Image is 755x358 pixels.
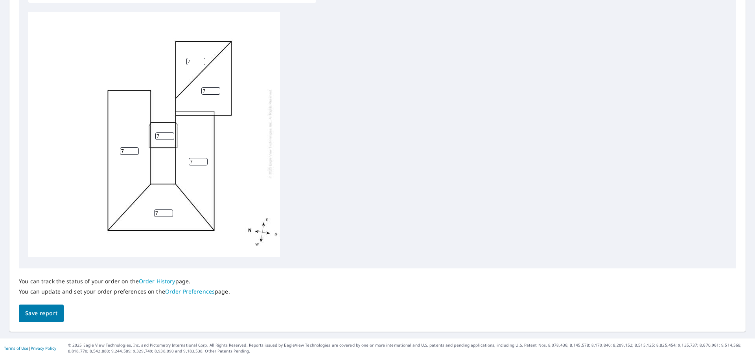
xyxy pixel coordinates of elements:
[68,342,751,354] p: © 2025 Eagle View Technologies, Inc. and Pictometry International Corp. All Rights Reserved. Repo...
[19,305,64,322] button: Save report
[165,288,215,295] a: Order Preferences
[4,346,56,351] p: |
[139,277,175,285] a: Order History
[4,345,28,351] a: Terms of Use
[31,345,56,351] a: Privacy Policy
[19,278,230,285] p: You can track the status of your order on the page.
[19,288,230,295] p: You can update and set your order preferences on the page.
[25,308,57,318] span: Save report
